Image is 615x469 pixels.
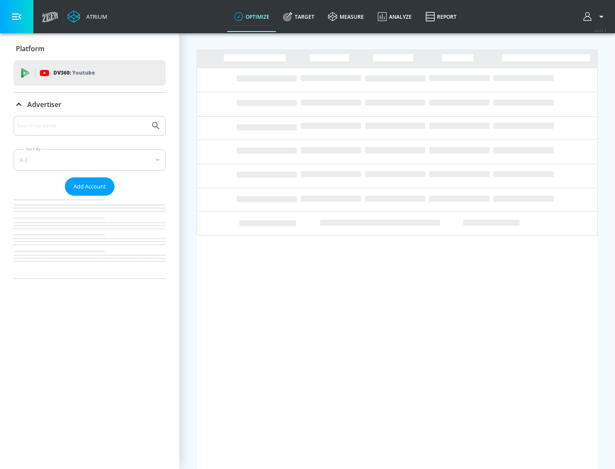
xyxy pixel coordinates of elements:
input: Search by name [17,120,146,131]
label: Sort By [24,146,43,152]
span: Add Account [73,182,106,191]
a: Target [276,1,321,32]
p: Youtube [72,68,95,77]
div: Advertiser [14,116,166,278]
p: Platform [16,44,44,53]
a: optimize [227,1,276,32]
p: Advertiser [27,100,61,109]
div: A-Z [14,149,166,171]
a: measure [321,1,371,32]
nav: list of Advertiser [14,196,166,278]
a: Analyze [371,1,419,32]
a: Atrium [67,10,107,23]
a: Report [419,1,463,32]
p: DV360: [53,68,95,78]
button: Add Account [65,177,114,196]
div: Platform [14,37,166,61]
div: DV360: Youtube [14,60,166,86]
div: Atrium [83,13,107,20]
span: v 4.22.2 [594,28,606,33]
div: Advertiser [14,93,166,116]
